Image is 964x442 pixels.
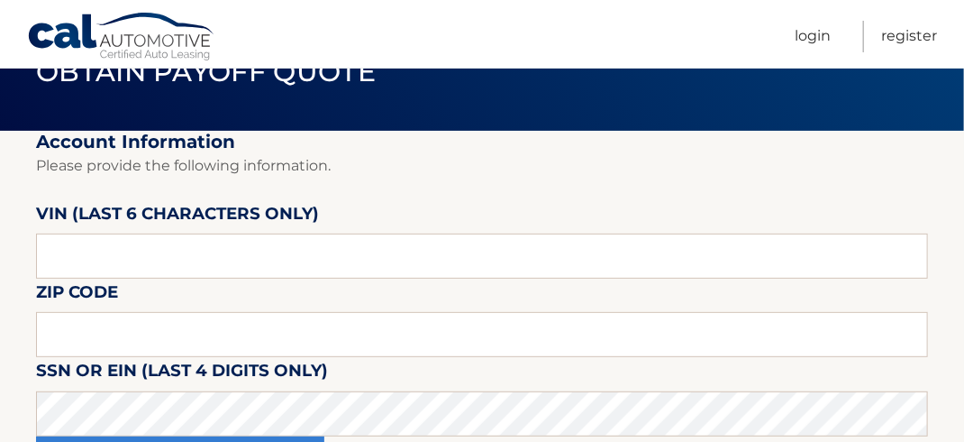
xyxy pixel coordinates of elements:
label: Zip Code [36,279,118,312]
a: Login [795,21,831,52]
label: VIN (last 6 characters only) [36,200,319,234]
a: Register [881,21,937,52]
h2: Account Information [36,131,928,153]
span: Obtain Payoff Quote [36,55,376,88]
p: Please provide the following information. [36,153,928,179]
label: SSN or EIN (last 4 digits only) [36,357,328,391]
a: Cal Automotive [27,12,216,64]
